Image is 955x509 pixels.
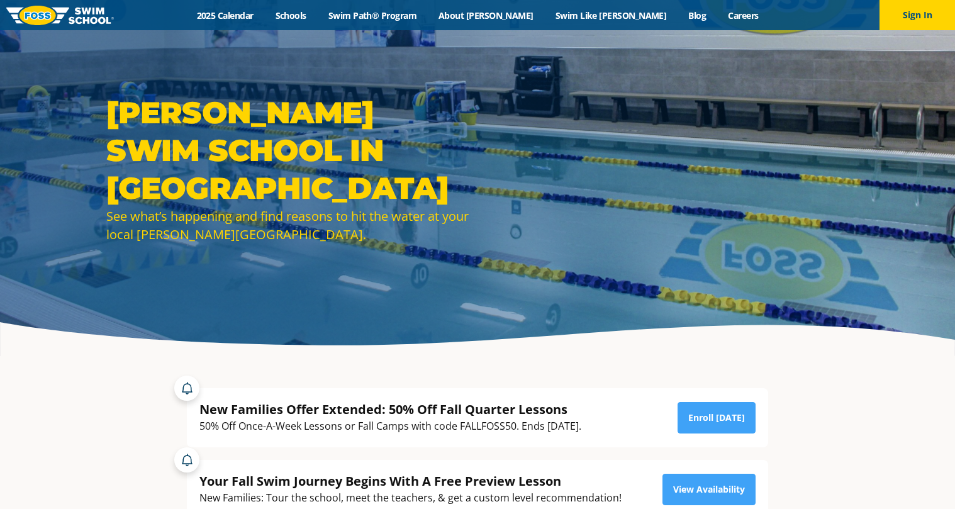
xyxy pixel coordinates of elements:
a: Swim Like [PERSON_NAME] [544,9,678,21]
a: About [PERSON_NAME] [428,9,545,21]
a: Swim Path® Program [317,9,427,21]
a: Careers [717,9,769,21]
div: New Families: Tour the school, meet the teachers, & get a custom level recommendation! [199,489,622,506]
a: View Availability [662,474,756,505]
div: Your Fall Swim Journey Begins With A Free Preview Lesson [199,473,622,489]
h1: [PERSON_NAME] Swim School in [GEOGRAPHIC_DATA] [106,94,471,207]
a: Schools [264,9,317,21]
div: New Families Offer Extended: 50% Off Fall Quarter Lessons [199,401,581,418]
img: FOSS Swim School Logo [6,6,114,25]
a: Enroll [DATE] [678,402,756,433]
a: Blog [678,9,717,21]
div: See what’s happening and find reasons to hit the water at your local [PERSON_NAME][GEOGRAPHIC_DATA]. [106,207,471,243]
div: 50% Off Once-A-Week Lessons or Fall Camps with code FALLFOSS50. Ends [DATE]. [199,418,581,435]
a: 2025 Calendar [186,9,264,21]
